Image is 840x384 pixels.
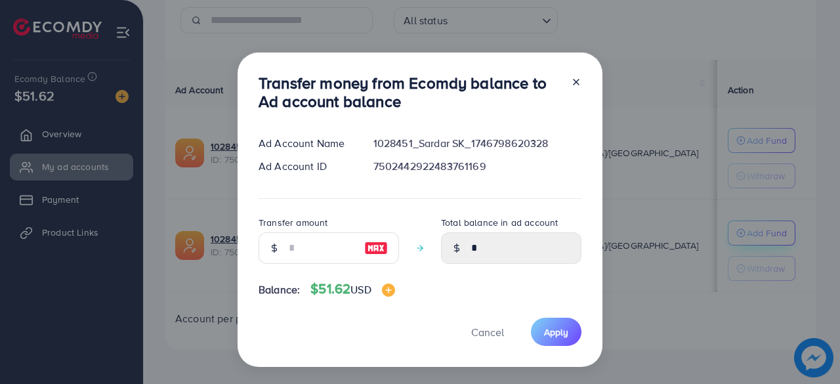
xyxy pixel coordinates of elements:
[363,136,592,151] div: 1028451_Sardar SK_1746798620328
[382,284,395,297] img: image
[248,136,363,151] div: Ad Account Name
[259,74,560,112] h3: Transfer money from Ecomdy balance to Ad account balance
[259,216,327,229] label: Transfer amount
[544,326,568,339] span: Apply
[471,325,504,339] span: Cancel
[259,282,300,297] span: Balance:
[441,216,558,229] label: Total balance in ad account
[350,282,371,297] span: USD
[455,318,520,346] button: Cancel
[363,159,592,174] div: 7502442922483761169
[364,240,388,256] img: image
[310,281,394,297] h4: $51.62
[531,318,581,346] button: Apply
[248,159,363,174] div: Ad Account ID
